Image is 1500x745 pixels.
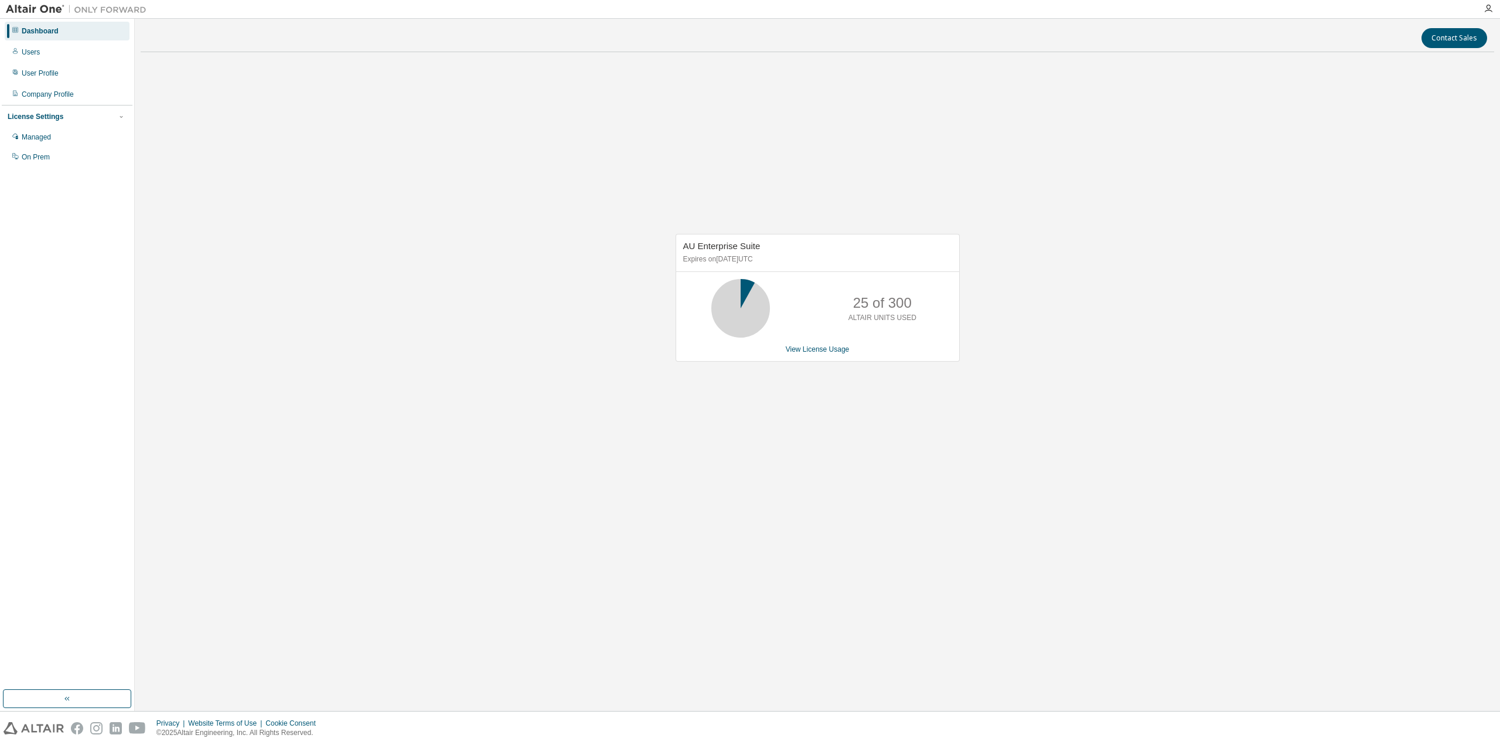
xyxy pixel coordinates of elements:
[8,112,63,121] div: License Settings
[683,241,761,251] span: AU Enterprise Suite
[22,47,40,57] div: Users
[90,722,103,734] img: instagram.svg
[853,293,912,313] p: 25 of 300
[22,90,74,99] div: Company Profile
[22,69,59,78] div: User Profile
[786,345,850,353] a: View License Usage
[129,722,146,734] img: youtube.svg
[6,4,152,15] img: Altair One
[71,722,83,734] img: facebook.svg
[156,728,323,738] p: © 2025 Altair Engineering, Inc. All Rights Reserved.
[156,719,188,728] div: Privacy
[188,719,265,728] div: Website Terms of Use
[848,313,916,323] p: ALTAIR UNITS USED
[683,254,949,264] p: Expires on [DATE] UTC
[22,152,50,162] div: On Prem
[265,719,322,728] div: Cookie Consent
[1421,28,1487,48] button: Contact Sales
[22,26,59,36] div: Dashboard
[22,132,51,142] div: Managed
[4,722,64,734] img: altair_logo.svg
[110,722,122,734] img: linkedin.svg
